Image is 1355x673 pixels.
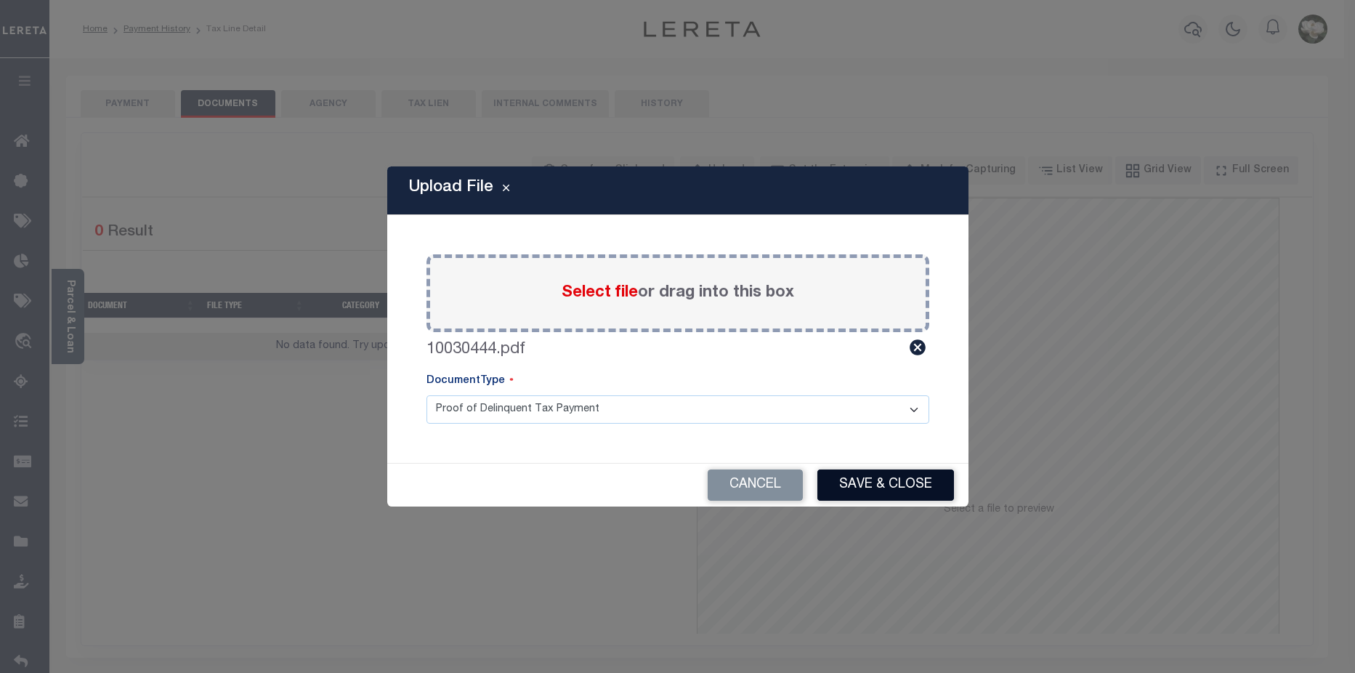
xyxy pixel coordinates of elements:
[493,182,519,199] button: Close
[426,374,514,390] label: DocumentType
[562,285,638,301] span: Select file
[562,281,794,305] label: or drag into this box
[817,470,954,501] button: Save & Close
[409,178,493,197] h5: Upload File
[708,470,803,501] button: Cancel
[426,338,525,362] label: 10030444.pdf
